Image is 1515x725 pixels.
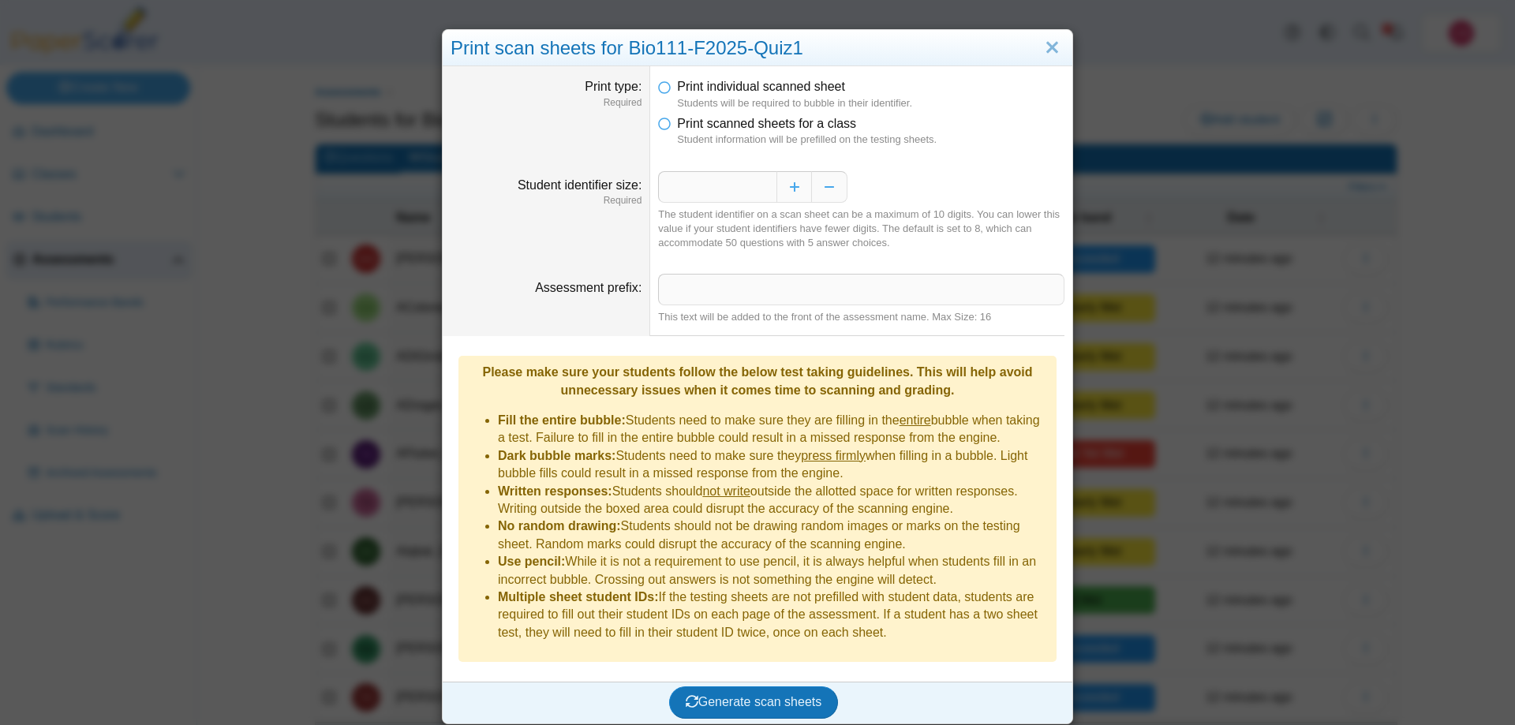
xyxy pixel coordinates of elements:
div: Print scan sheets for Bio111-F2025-Quiz1 [443,30,1072,67]
u: entire [900,413,931,427]
b: No random drawing: [498,519,621,533]
b: Written responses: [498,484,612,498]
button: Decrease [812,171,847,203]
a: Close [1040,35,1064,62]
b: Use pencil: [498,555,565,568]
li: Students need to make sure they are filling in the bubble when taking a test. Failure to fill in ... [498,412,1049,447]
b: Dark bubble marks: [498,449,615,462]
button: Increase [776,171,812,203]
u: press firmly [801,449,866,462]
b: Please make sure your students follow the below test taking guidelines. This will help avoid unne... [482,365,1032,396]
dfn: Student information will be prefilled on the testing sheets. [677,133,1064,147]
label: Assessment prefix [535,281,642,294]
b: Multiple sheet student IDs: [498,590,659,604]
li: While it is not a requirement to use pencil, it is always helpful when students fill in an incorr... [498,553,1049,589]
dfn: Required [451,96,642,110]
span: Print individual scanned sheet [677,80,845,93]
span: Print scanned sheets for a class [677,117,856,130]
dfn: Students will be required to bubble in their identifier. [677,96,1064,110]
li: If the testing sheets are not prefilled with student data, students are required to fill out thei... [498,589,1049,641]
li: Students need to make sure they when filling in a bubble. Light bubble fills could result in a mi... [498,447,1049,483]
button: Generate scan sheets [669,686,839,718]
div: This text will be added to the front of the assessment name. Max Size: 16 [658,310,1064,324]
label: Student identifier size [518,178,642,192]
dfn: Required [451,194,642,207]
li: Students should outside the allotted space for written responses. Writing outside the boxed area ... [498,483,1049,518]
div: The student identifier on a scan sheet can be a maximum of 10 digits. You can lower this value if... [658,207,1064,251]
li: Students should not be drawing random images or marks on the testing sheet. Random marks could di... [498,518,1049,553]
u: not write [702,484,750,498]
label: Print type [585,80,642,93]
b: Fill the entire bubble: [498,413,626,427]
span: Generate scan sheets [686,695,822,708]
